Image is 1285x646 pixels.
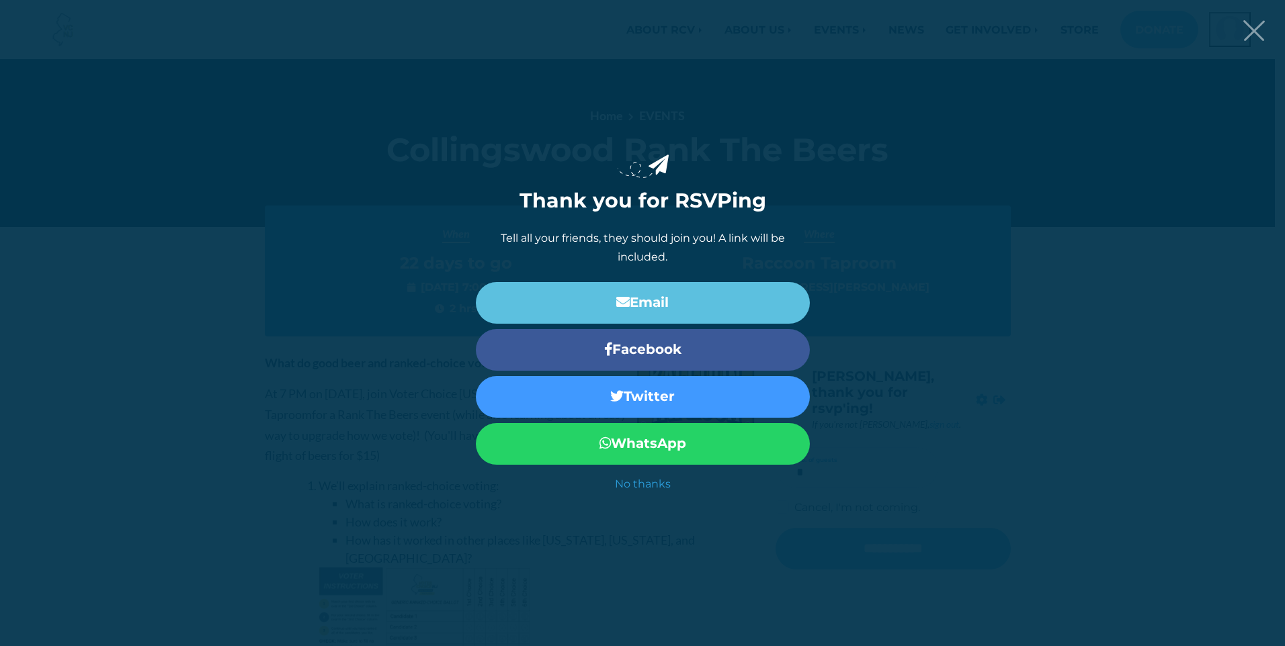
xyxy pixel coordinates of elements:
button: Close [1243,20,1265,41]
a: Facebook [476,329,810,371]
a: WhatsApp [476,423,810,465]
a: Twitter [476,376,810,418]
h1: Thank you for RSVPing [476,189,810,213]
a: No thanks [476,475,810,492]
a: Email [476,282,810,324]
p: Tell all your friends, they should join you! A link will be included. [476,229,810,265]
